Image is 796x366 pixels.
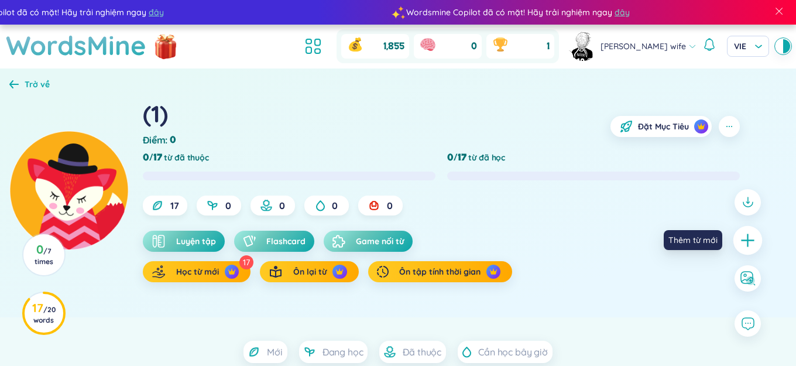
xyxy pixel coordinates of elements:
[383,40,404,53] span: 1,855
[489,268,497,276] img: crown icon
[614,6,629,19] span: đây
[143,134,179,146] div: Điểm :
[356,235,404,247] span: Game nối từ
[143,151,162,164] div: 0/17
[154,28,177,63] img: flashSalesIcon.a7f4f837.png
[324,231,413,252] button: Game nối từ
[638,121,689,132] span: Đặt Mục Tiêu
[143,261,251,282] button: Học từ mớicrown icon
[225,199,231,212] span: 0
[601,40,686,53] span: [PERSON_NAME] wife
[610,116,712,137] button: Đặt Mục Tiêucrown icon
[176,235,216,247] span: Luyện tập
[260,261,358,282] button: Ôn lại từcrown icon
[478,346,548,358] span: Cần học bây giờ
[148,6,163,19] span: đây
[170,134,176,146] span: 0
[267,346,283,358] span: Mới
[234,231,314,252] button: Flashcard
[399,266,481,278] span: Ôn tập tính thời gian
[9,80,50,91] a: Trở về
[25,78,50,91] div: Trở về
[30,303,57,324] h3: 17
[471,40,477,53] span: 0
[664,230,722,250] div: Thêm từ mới
[740,232,756,248] span: plus
[30,245,57,266] h3: 0
[568,32,601,61] a: avatar
[697,122,705,131] img: crown icon
[568,32,598,61] img: avatar
[170,199,179,212] span: 17
[143,98,168,129] div: (1)
[447,151,466,164] div: 0/17
[239,255,253,269] div: 17
[322,346,363,358] span: Đang học
[143,231,225,252] button: Luyện tập
[164,151,208,164] span: từ đã thuộc
[547,40,550,53] span: 1
[228,268,236,276] img: crown icon
[33,305,56,324] span: / 20 words
[266,235,306,247] span: Flashcard
[403,346,441,358] span: Đã thuộc
[6,25,146,66] a: WordsMine
[387,199,393,212] span: 0
[734,40,762,52] span: VIE
[468,151,505,164] span: từ đã học
[293,266,327,278] span: Ôn lại từ
[35,247,53,266] span: / 7 times
[279,199,285,212] span: 0
[176,266,219,278] span: Học từ mới
[335,268,344,276] img: crown icon
[368,261,512,282] button: Ôn tập tính thời giancrown icon
[332,199,338,212] span: 0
